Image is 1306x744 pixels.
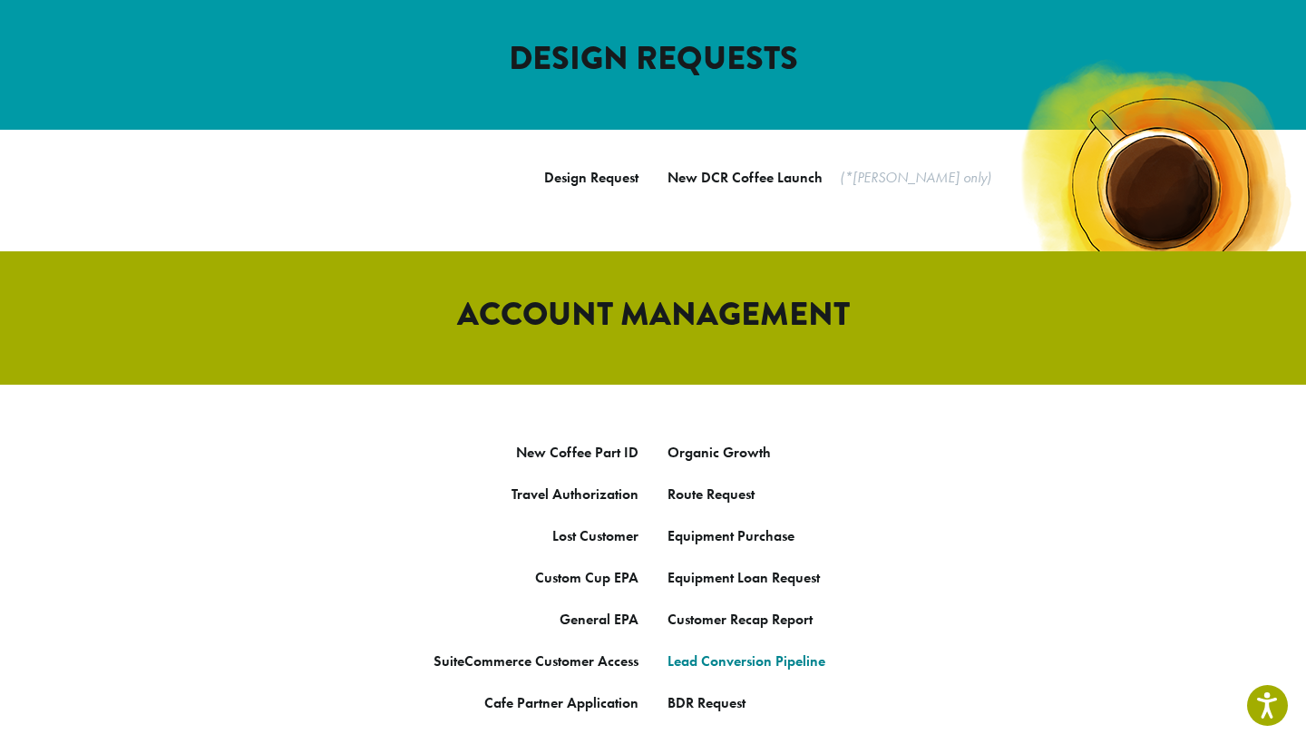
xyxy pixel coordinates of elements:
a: Equipment Purcha [668,526,782,545]
a: Lead Conversion Pipeline [668,651,825,671]
a: New DCR Coffee Launch [668,168,823,187]
a: Lost Customer [552,526,638,545]
a: Cafe Partner Application [484,693,638,712]
h2: DESIGN REQUESTS [136,39,1170,78]
a: General EPA [560,610,638,629]
a: Organic Growth [668,443,771,462]
em: (*[PERSON_NAME] only) [840,168,991,187]
a: Equipment Loan Request [668,568,820,587]
a: New Coffee Part ID [516,443,638,462]
a: BDR Request [668,693,746,712]
a: se [782,526,794,545]
a: SuiteCommerce Customer Access [434,651,638,671]
a: Route Request [668,485,755,504]
h2: ACCOUNT MANAGEMENT [136,295,1170,334]
a: Travel Authorization [512,485,638,504]
a: Customer Recap Report [668,610,813,629]
a: Custom Cup EPA [535,568,638,587]
a: Design Request [544,168,638,187]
